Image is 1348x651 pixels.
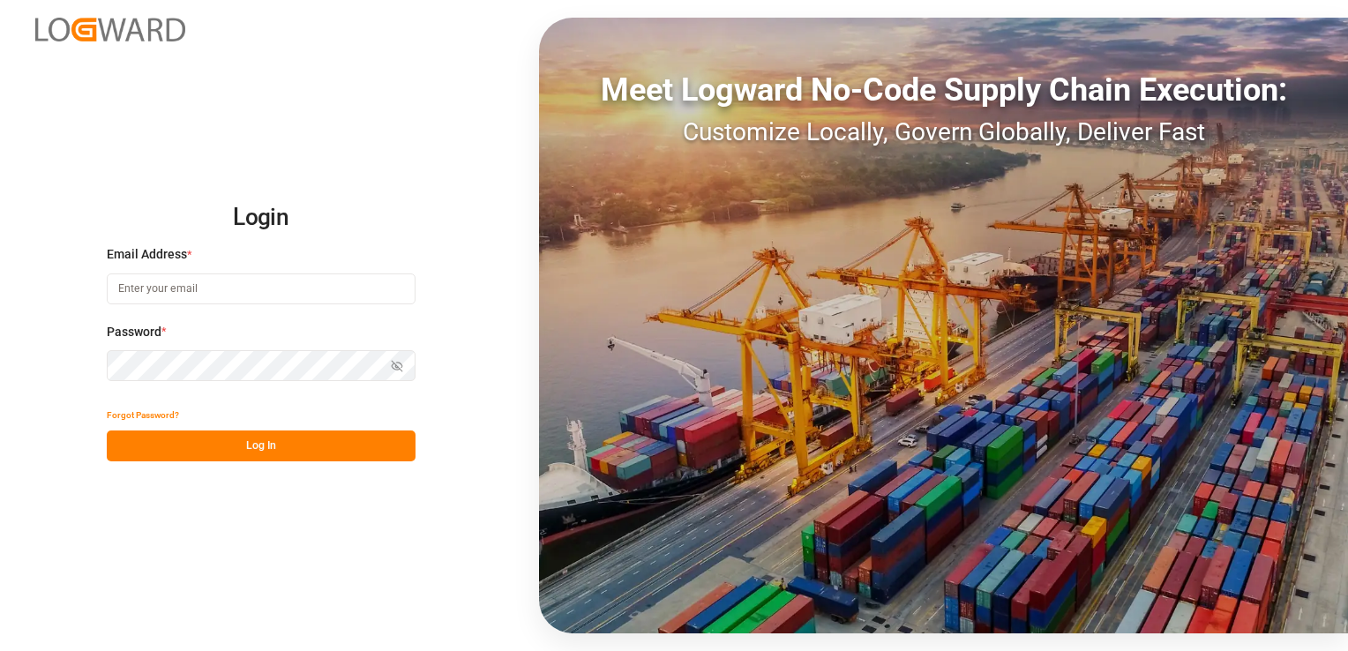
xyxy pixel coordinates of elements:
input: Enter your email [107,273,416,304]
button: Log In [107,430,416,461]
div: Customize Locally, Govern Globally, Deliver Fast [539,114,1348,151]
h2: Login [107,190,416,246]
button: Forgot Password? [107,400,179,430]
img: Logward_new_orange.png [35,18,185,41]
span: Password [107,323,161,341]
div: Meet Logward No-Code Supply Chain Execution: [539,66,1348,114]
span: Email Address [107,245,187,264]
